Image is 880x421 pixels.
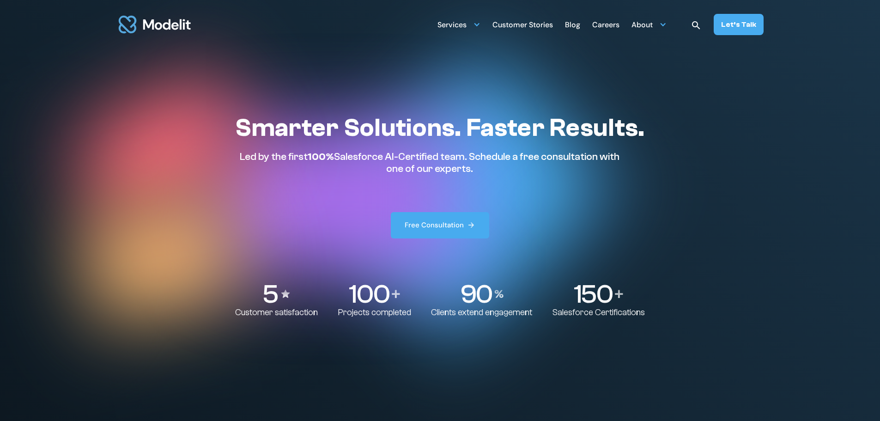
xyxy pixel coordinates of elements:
[235,113,644,143] h1: Smarter Solutions. Faster Results.
[492,15,553,33] a: Customer Stories
[431,307,532,318] p: Clients extend engagement
[117,10,193,39] img: modelit logo
[714,14,764,35] a: Let’s Talk
[235,151,624,175] p: Led by the first Salesforce AI-Certified team. Schedule a free consultation with one of our experts.
[338,307,411,318] p: Projects completed
[565,17,580,35] div: Blog
[391,212,490,238] a: Free Consultation
[721,19,756,30] div: Let’s Talk
[262,281,277,307] p: 5
[592,15,619,33] a: Careers
[235,307,318,318] p: Customer satisfaction
[592,17,619,35] div: Careers
[405,220,464,230] div: Free Consultation
[392,290,400,298] img: Plus
[437,15,480,33] div: Services
[631,17,653,35] div: About
[574,281,612,307] p: 150
[460,281,492,307] p: 90
[308,151,334,163] span: 100%
[565,15,580,33] a: Blog
[552,307,645,318] p: Salesforce Certifications
[437,17,467,35] div: Services
[280,288,291,299] img: Stars
[494,290,504,298] img: Percentage
[117,10,193,39] a: home
[631,15,667,33] div: About
[467,221,475,229] img: arrow right
[615,290,623,298] img: Plus
[349,281,389,307] p: 100
[492,17,553,35] div: Customer Stories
